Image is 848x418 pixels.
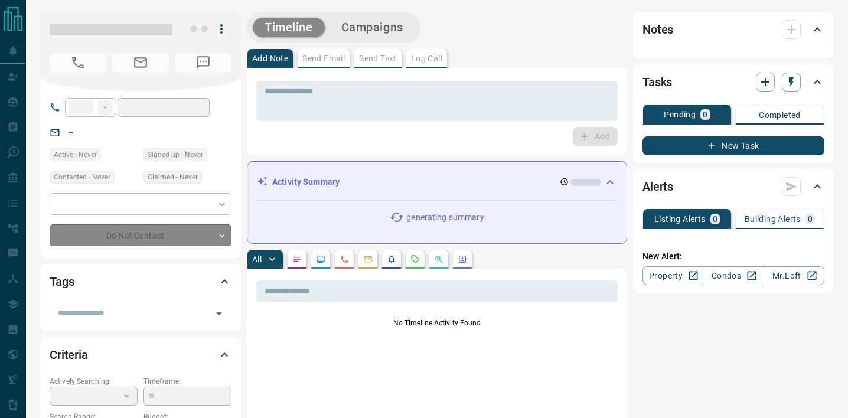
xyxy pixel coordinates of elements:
p: 0 [713,215,717,223]
p: Activity Summary [272,176,340,188]
span: No Number [175,53,231,72]
p: 0 [808,215,813,223]
svg: Listing Alerts [387,254,396,264]
div: Notes [642,15,824,44]
h2: Criteria [50,345,88,364]
p: Add Note [252,54,288,63]
svg: Notes [292,254,302,264]
p: No Timeline Activity Found [256,318,618,328]
p: All [252,255,262,263]
a: -- [69,128,73,137]
div: Do Not Contact [50,224,231,246]
span: No Email [112,53,169,72]
span: Signed up - Never [148,149,203,161]
p: Completed [759,111,801,119]
a: Condos [703,266,764,285]
h2: Alerts [642,177,673,196]
p: Building Alerts [745,215,801,223]
button: Open [211,305,227,322]
span: Contacted - Never [54,171,110,183]
svg: Lead Browsing Activity [316,254,325,264]
h2: Notes [642,20,673,39]
button: Timeline [253,18,325,37]
div: Alerts [642,172,824,201]
p: generating summary [406,211,484,224]
svg: Agent Actions [458,254,467,264]
button: Campaigns [330,18,415,37]
a: Property [642,266,703,285]
p: Timeframe: [143,376,231,387]
button: New Task [642,136,824,155]
h2: Tasks [642,73,672,92]
svg: Opportunities [434,254,443,264]
a: Mr.Loft [764,266,824,285]
div: Activity Summary [257,171,617,193]
span: Claimed - Never [148,171,198,183]
div: Criteria [50,341,231,369]
h2: Tags [50,272,74,291]
p: 0 [703,110,707,119]
span: Active - Never [54,149,97,161]
p: Pending [664,110,696,119]
div: Tasks [642,68,824,96]
svg: Requests [410,254,420,264]
svg: Emails [363,254,373,264]
p: Listing Alerts [654,215,706,223]
p: New Alert: [642,250,824,263]
div: Tags [50,267,231,296]
p: Actively Searching: [50,376,138,387]
span: No Number [50,53,106,72]
svg: Calls [340,254,349,264]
